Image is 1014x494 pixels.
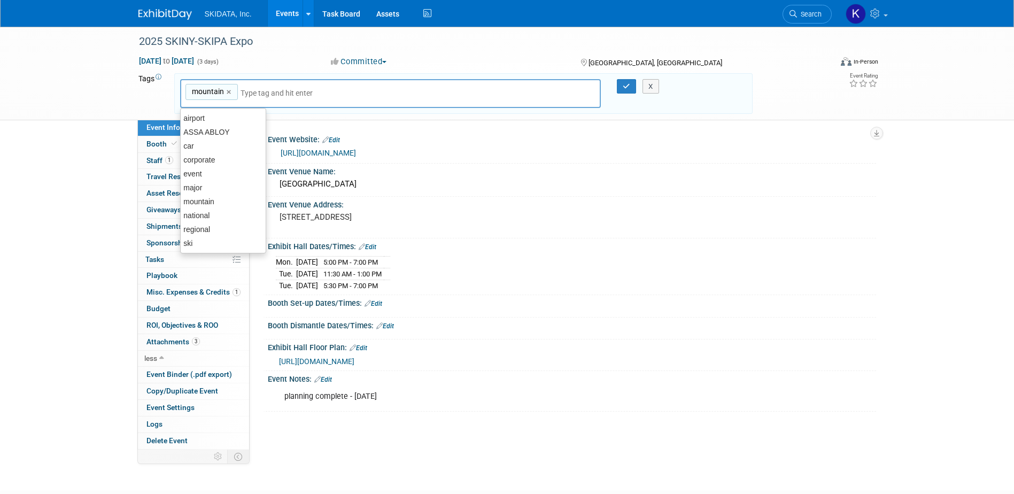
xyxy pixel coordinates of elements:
pre: [STREET_ADDRESS] [280,212,509,222]
span: Logs [146,420,162,428]
img: Kim Masoner [846,4,866,24]
a: Edit [314,376,332,383]
div: mountain [181,195,266,209]
a: Event Information [138,120,249,136]
a: Logs [138,416,249,433]
a: Misc. Expenses & Credits1 [138,284,249,300]
a: Shipments [138,219,249,235]
i: Booth reservation complete [172,141,177,146]
div: planning complete - [DATE] [277,386,758,407]
a: Budget [138,301,249,317]
span: Asset Reservations [146,189,210,197]
span: Delete Event [146,436,188,445]
a: [URL][DOMAIN_NAME] [281,149,356,157]
div: Event Notes: [268,371,876,385]
a: Sponsorships [138,235,249,251]
td: Toggle Event Tabs [227,450,249,464]
td: [DATE] [296,257,318,268]
div: Event Venue Address: [268,197,876,210]
div: Exhibit Hall Dates/Times: [268,238,876,252]
button: X [643,79,659,94]
div: national [181,209,266,222]
td: Mon. [276,257,296,268]
div: airport [181,111,266,125]
span: Shipments [146,222,182,230]
a: Asset Reservations [138,186,249,202]
a: ROI, Objectives & ROO [138,318,249,334]
div: car [181,139,266,153]
span: [GEOGRAPHIC_DATA], [GEOGRAPHIC_DATA] [589,59,722,67]
a: Booth [138,136,249,152]
a: [URL][DOMAIN_NAME] [279,357,354,366]
span: Sponsorships [146,238,192,247]
img: Format-Inperson.png [841,57,852,66]
div: 2025 SKINY-SKIPA Expo [135,32,816,51]
span: Event Settings [146,403,195,412]
input: Type tag and hit enter [241,88,326,98]
td: Personalize Event Tab Strip [209,450,228,464]
a: Edit [350,344,367,352]
span: Staff [146,156,173,165]
div: regional [181,222,266,236]
td: Tue. [276,268,296,280]
span: [DATE] [DATE] [138,56,195,66]
a: Staff1 [138,153,249,169]
a: Giveaways [138,202,249,218]
td: Tue. [276,280,296,291]
span: Playbook [146,271,177,280]
td: Tags [138,73,165,114]
span: 5:30 PM - 7:00 PM [323,282,378,290]
a: Edit [376,322,394,330]
div: event [181,167,266,181]
div: ASSA ABLOY [181,125,266,139]
a: × [227,86,234,98]
a: Edit [322,136,340,144]
span: 1 [233,288,241,296]
div: Exhibit Hall Floor Plan: [268,339,876,353]
span: Budget [146,304,171,313]
span: 5:00 PM - 7:00 PM [323,258,378,266]
span: Event Information [146,123,206,132]
a: Edit [359,243,376,251]
a: Attachments3 [138,334,249,350]
span: Misc. Expenses & Credits [146,288,241,296]
img: ExhibitDay [138,9,192,20]
span: 1 [165,156,173,164]
span: mountain [190,86,224,97]
span: Event Binder (.pdf export) [146,370,232,379]
span: SKIDATA, Inc. [205,10,252,18]
span: to [161,57,172,65]
div: corporate [181,153,266,167]
span: 11:30 AM - 1:00 PM [323,270,382,278]
span: Booth [146,140,179,148]
span: ROI, Objectives & ROO [146,321,218,329]
span: 3 [192,337,200,345]
td: [DATE] [296,280,318,291]
div: Booth Set-up Dates/Times: [268,295,876,309]
div: [GEOGRAPHIC_DATA] [276,176,868,192]
div: Booth Dismantle Dates/Times: [268,318,876,331]
div: Event Website: [268,132,876,145]
div: ski [181,236,266,250]
div: Event Venue Name: [268,164,876,177]
div: major [181,181,266,195]
a: Copy/Duplicate Event [138,383,249,399]
a: Tasks [138,252,249,268]
span: less [144,354,157,362]
div: In-Person [853,58,878,66]
span: Travel Reservations [146,172,222,181]
div: Event Rating [849,73,878,79]
a: Delete Event [138,433,249,449]
span: Search [797,10,822,18]
a: Playbook [138,268,249,284]
span: Tasks [145,255,164,264]
a: Event Binder (.pdf export) [138,367,249,383]
span: Attachments [146,337,200,346]
a: Travel Reservations1 [138,169,249,185]
a: Event Settings [138,400,249,416]
button: Committed [327,56,391,67]
div: Event Format [769,56,879,72]
span: Copy/Duplicate Event [146,387,218,395]
span: (3 days) [196,58,219,65]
